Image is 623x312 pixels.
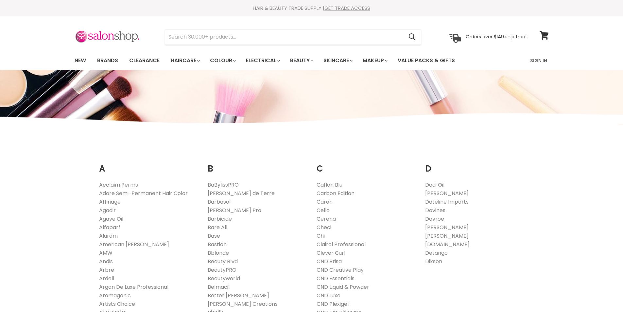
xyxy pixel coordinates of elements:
[99,283,168,291] a: Argan De Luxe Professional
[425,224,469,231] a: [PERSON_NAME]
[466,34,527,40] p: Orders over $149 ship free!
[208,283,230,291] a: Belmacil
[165,29,404,45] input: Search
[317,181,342,189] a: Caflon Blu
[317,224,331,231] a: Checi
[526,54,551,67] a: Sign In
[99,275,114,282] a: Ardell
[241,54,284,67] a: Electrical
[208,241,227,248] a: Bastion
[425,241,470,248] a: [DOMAIN_NAME]
[425,232,469,240] a: [PERSON_NAME]
[205,54,240,67] a: Colour
[66,51,557,70] nav: Main
[317,215,336,223] a: Cerena
[165,29,421,45] form: Product
[99,207,116,214] a: Agadir
[393,54,460,67] a: Value Packs & Gifts
[208,266,236,274] a: BeautyPRO
[99,154,198,175] h2: A
[99,292,131,299] a: Aromaganic
[99,198,121,206] a: Affinage
[99,241,169,248] a: American [PERSON_NAME]
[70,54,91,67] a: New
[317,283,369,291] a: CND Liquid & Powder
[425,190,469,197] a: [PERSON_NAME]
[208,198,231,206] a: Barbasol
[208,224,227,231] a: Bare All
[208,181,239,189] a: BaBylissPRO
[99,300,135,308] a: Artists Choice
[425,207,445,214] a: Davines
[285,54,317,67] a: Beauty
[70,51,493,70] ul: Main menu
[208,258,238,265] a: Beauty Blvd
[425,215,444,223] a: Davroe
[358,54,391,67] a: Makeup
[99,215,123,223] a: Agave Oil
[99,266,114,274] a: Arbre
[99,181,138,189] a: Acclaim Perms
[208,207,261,214] a: [PERSON_NAME] Pro
[425,154,524,175] h2: D
[208,300,278,308] a: [PERSON_NAME] Creations
[317,241,366,248] a: Clairol Professional
[317,275,355,282] a: CND Essentials
[425,249,448,257] a: Detango
[99,258,113,265] a: Andis
[317,154,416,175] h2: C
[317,292,340,299] a: CND Luxe
[124,54,164,67] a: Clearance
[208,215,232,223] a: Barbicide
[317,249,345,257] a: Clever Curl
[425,181,444,189] a: Dadi Oil
[99,224,120,231] a: Alfaparf
[317,300,349,308] a: CND Plexigel
[317,258,342,265] a: CND Brisa
[317,198,333,206] a: Caron
[324,5,370,11] a: GET TRADE ACCESS
[319,54,356,67] a: Skincare
[99,190,188,197] a: Adore Semi-Permanent Hair Color
[208,154,307,175] h2: B
[317,232,325,240] a: Chi
[317,266,364,274] a: CND Creative Play
[66,5,557,11] div: HAIR & BEAUTY TRADE SUPPLY |
[208,249,229,257] a: Bblonde
[208,190,275,197] a: [PERSON_NAME] de Terre
[317,190,355,197] a: Carbon Edition
[425,258,442,265] a: Dikson
[404,29,421,45] button: Search
[208,232,220,240] a: Base
[92,54,123,67] a: Brands
[99,232,118,240] a: Aluram
[425,198,469,206] a: Dateline Imports
[317,207,330,214] a: Cello
[166,54,204,67] a: Haircare
[208,275,240,282] a: Beautyworld
[99,249,112,257] a: AMW
[208,292,269,299] a: Better [PERSON_NAME]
